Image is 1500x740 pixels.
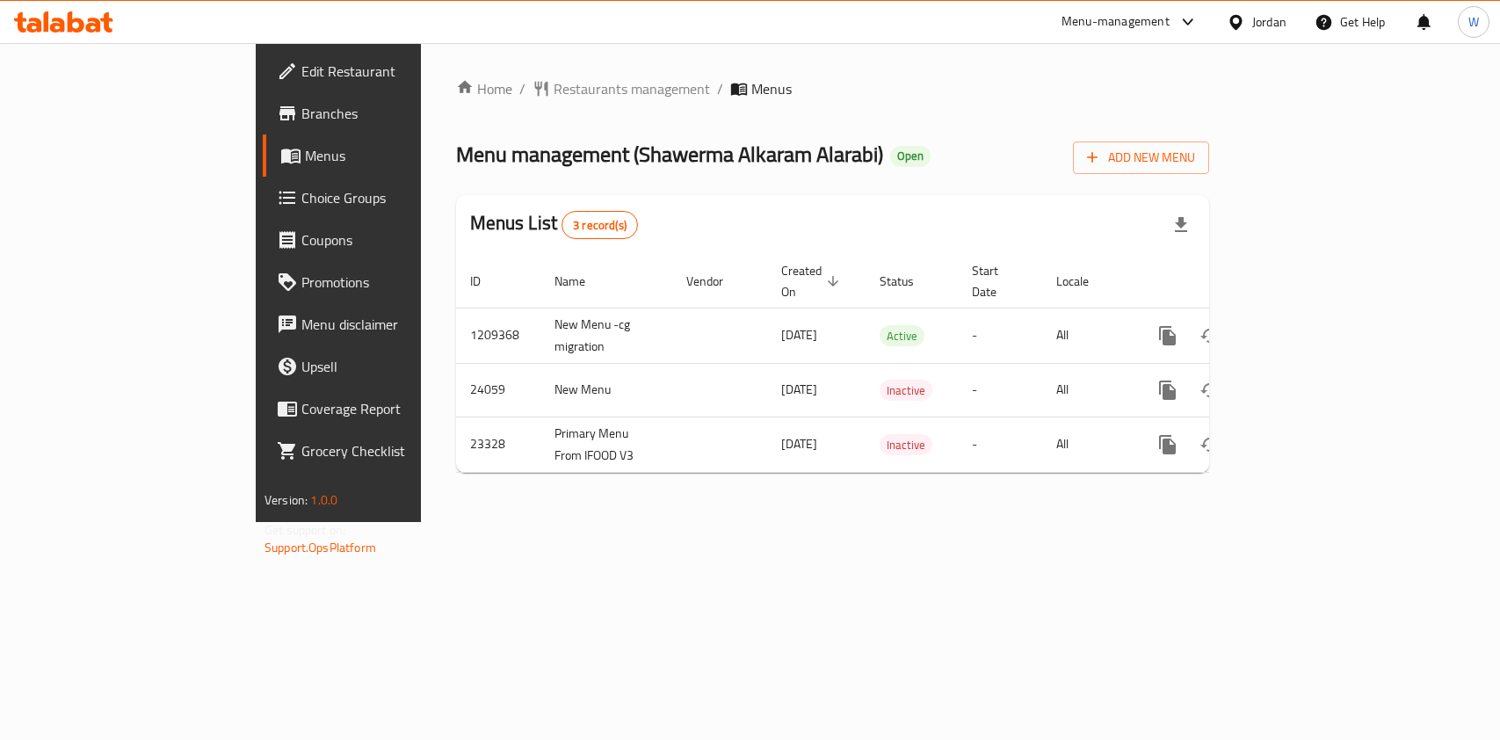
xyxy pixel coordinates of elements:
[263,345,506,388] a: Upsell
[301,398,492,419] span: Coverage Report
[263,303,506,345] a: Menu disclaimer
[751,78,792,99] span: Menus
[1147,369,1189,411] button: more
[310,489,337,511] span: 1.0.0
[301,229,492,250] span: Coupons
[781,323,817,346] span: [DATE]
[263,219,506,261] a: Coupons
[1189,315,1231,357] button: Change Status
[880,380,932,401] div: Inactive
[958,308,1042,363] td: -
[456,78,1209,99] nav: breadcrumb
[890,149,931,163] span: Open
[781,378,817,401] span: [DATE]
[540,417,672,472] td: Primary Menu From IFOOD V3
[305,145,492,166] span: Menus
[1160,204,1202,246] div: Export file
[1042,363,1133,417] td: All
[1147,424,1189,466] button: more
[301,440,492,461] span: Grocery Checklist
[470,210,638,239] h2: Menus List
[263,261,506,303] a: Promotions
[301,187,492,208] span: Choice Groups
[880,271,937,292] span: Status
[301,272,492,293] span: Promotions
[1073,141,1209,174] button: Add New Menu
[781,432,817,455] span: [DATE]
[1062,11,1170,33] div: Menu-management
[263,134,506,177] a: Menus
[1133,255,1330,308] th: Actions
[554,271,608,292] span: Name
[519,78,525,99] li: /
[263,388,506,430] a: Coverage Report
[264,536,376,559] a: Support.OpsPlatform
[686,271,746,292] span: Vendor
[1189,369,1231,411] button: Change Status
[263,430,506,472] a: Grocery Checklist
[1056,271,1112,292] span: Locale
[880,325,924,346] div: Active
[301,61,492,82] span: Edit Restaurant
[554,78,710,99] span: Restaurants management
[264,489,308,511] span: Version:
[301,356,492,377] span: Upsell
[880,435,932,455] span: Inactive
[781,260,844,302] span: Created On
[1468,12,1479,32] span: W
[1147,315,1189,357] button: more
[717,78,723,99] li: /
[540,308,672,363] td: New Menu -cg migration
[263,92,506,134] a: Branches
[456,255,1330,473] table: enhanced table
[1189,424,1231,466] button: Change Status
[972,260,1021,302] span: Start Date
[562,211,638,239] div: Total records count
[880,434,932,455] div: Inactive
[456,134,883,174] span: Menu management ( Shawerma Alkaram Alarabi )
[264,519,345,541] span: Get support on:
[1087,147,1195,169] span: Add New Menu
[263,177,506,219] a: Choice Groups
[562,217,637,234] span: 3 record(s)
[301,103,492,124] span: Branches
[958,417,1042,472] td: -
[880,326,924,346] span: Active
[263,50,506,92] a: Edit Restaurant
[958,363,1042,417] td: -
[1042,308,1133,363] td: All
[1042,417,1133,472] td: All
[470,271,504,292] span: ID
[540,363,672,417] td: New Menu
[301,314,492,335] span: Menu disclaimer
[533,78,710,99] a: Restaurants management
[1252,12,1286,32] div: Jordan
[890,146,931,167] div: Open
[880,381,932,401] span: Inactive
